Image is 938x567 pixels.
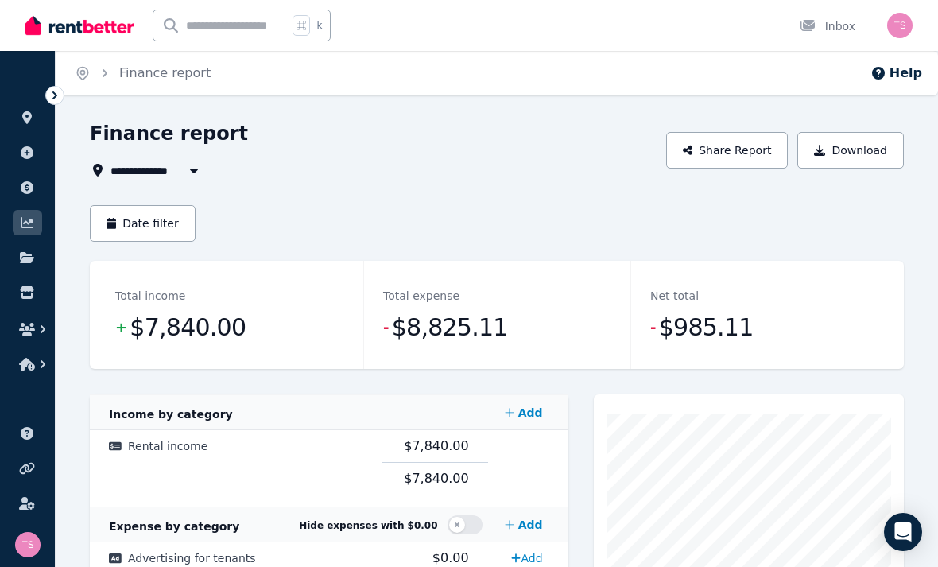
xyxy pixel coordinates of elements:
[404,471,468,486] span: $7,840.00
[498,509,549,541] a: Add
[109,520,239,533] span: Expense by category
[404,438,468,453] span: $7,840.00
[119,65,211,80] a: Finance report
[90,121,248,146] h1: Finance report
[115,317,126,339] span: +
[498,397,549,429] a: Add
[15,532,41,557] img: Tom Soleymanbik
[870,64,922,83] button: Help
[797,132,904,169] button: Download
[659,312,754,344] span: $985.11
[650,317,656,339] span: -
[128,552,256,565] span: Advertising for tenants
[109,408,233,421] span: Income by category
[115,286,185,305] dt: Total income
[90,205,196,242] button: Date filter
[128,440,207,452] span: Rental income
[383,286,459,305] dt: Total expense
[56,51,230,95] nav: Breadcrumb
[316,19,322,32] span: k
[392,312,508,344] span: $8,825.11
[25,14,134,37] img: RentBetter
[383,317,389,339] span: -
[299,520,437,531] span: Hide expenses with $0.00
[650,286,699,305] dt: Net total
[800,18,855,34] div: Inbox
[887,13,913,38] img: Tom Soleymanbik
[666,132,789,169] button: Share Report
[432,550,469,565] span: $0.00
[130,312,246,344] span: $7,840.00
[884,513,922,551] div: Open Intercom Messenger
